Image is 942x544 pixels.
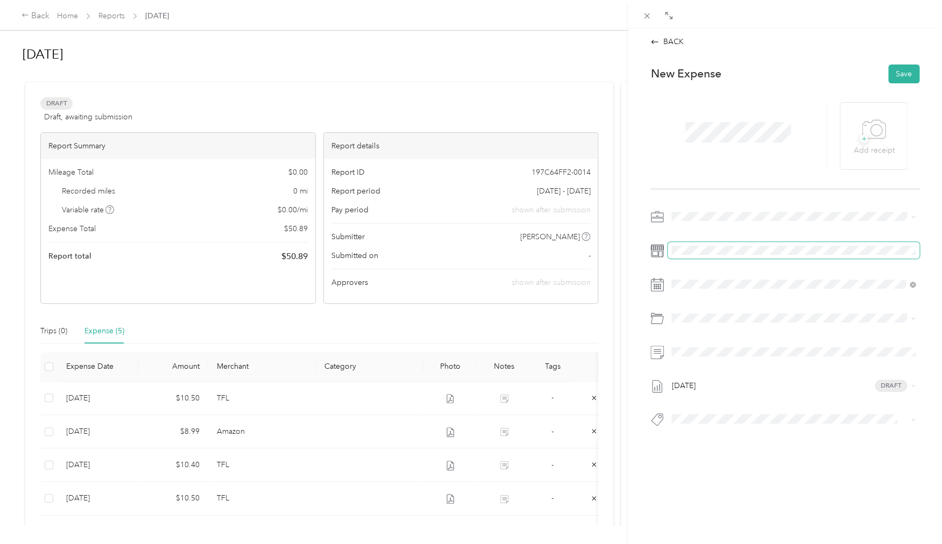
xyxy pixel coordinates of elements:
[650,36,683,47] div: BACK
[882,484,942,544] iframe: Everlance-gr Chat Button Frame
[671,382,695,390] span: [DATE]
[875,380,907,392] span: Draft
[860,135,868,143] span: +
[853,145,894,156] p: Add receipt
[650,66,721,81] p: New Expense
[888,65,919,83] button: Save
